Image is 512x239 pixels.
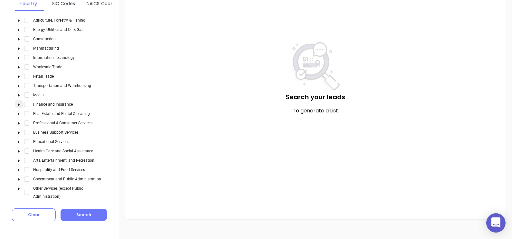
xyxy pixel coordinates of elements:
[33,74,54,79] span: Retail Trade
[31,184,112,200] span: Other Services (except Public Administration)
[12,208,56,221] button: Clear
[24,27,29,32] span: Select Energy, Utilities and Oil & Gas
[17,131,21,134] span: caret-down
[24,130,29,135] span: Select Business Support Services
[17,38,21,41] span: caret-down
[17,103,21,106] span: caret-down
[17,56,21,60] span: caret-down
[17,178,21,181] span: caret-down
[33,65,62,69] span: Wholesale Trade
[138,107,493,115] p: To generate a List
[33,83,91,88] span: Transportation and Warehousing
[33,102,73,107] span: Finance and Insurance
[76,212,91,217] span: Search
[17,28,21,32] span: caret-down
[31,72,56,80] span: Retail Trade
[33,158,94,163] span: Arts, Entertainment, and Recreation
[17,140,21,144] span: caret-down
[24,167,29,172] span: Select Hospitality and Food Services
[33,139,69,144] span: Educational Services
[24,148,29,154] span: Select Health Care and Social Assistance
[17,150,21,153] span: caret-down
[17,75,21,78] span: caret-down
[31,16,88,24] span: Agriculture, Forestry, & Fishing
[31,138,72,146] span: Educational Services
[28,212,40,217] span: Clear
[33,121,92,125] span: Professional & Consumer Services
[24,139,29,144] span: Select Educational Services
[17,159,21,162] span: caret-down
[17,84,21,88] span: caret-down
[33,46,59,51] span: Manufacturing
[31,25,86,33] span: Energy, Utilities and Oil & Gas
[17,66,21,69] span: caret-down
[31,63,65,71] span: Wholesale Trade
[24,92,29,98] span: Select Media
[17,19,21,22] span: caret-down
[33,55,75,60] span: Information Technology
[24,120,29,126] span: Select Professional & Consumer Services
[31,81,94,90] span: Transportation and Warehousing
[17,112,21,116] span: caret-down
[24,55,29,60] span: Select Information Technology
[31,156,97,164] span: Arts, Entertainment, and Recreation
[31,147,96,155] span: Health Care and Social Assistance
[31,128,81,136] span: Business Support Services
[24,74,29,79] span: Select Retail Trade
[61,209,107,221] button: Search
[31,119,95,127] span: Professional & Consumer Services
[33,177,101,181] span: Government and Public Administration
[24,36,29,42] span: Select Construction
[24,158,29,163] span: Select Arts, Entertainment, and Recreation
[17,122,21,125] span: caret-down
[33,27,83,32] span: Energy, Utilities and Oil & Gas
[24,83,29,88] span: Select Transportation and Warehousing
[31,175,104,183] span: Government and Public Administration
[33,37,56,41] span: Construction
[31,100,75,108] span: Finance and Insurance
[24,64,29,70] span: Select Wholesale Trade
[31,53,77,62] span: Information Technology
[33,167,85,172] span: Hospitality and Food Services
[33,186,83,199] span: Other Services (except Public Administration)
[24,102,29,107] span: Select Finance and Insurance
[291,42,340,92] img: NoSearch
[24,111,29,116] span: Select Real Estate and Rental & Leasing
[33,93,44,97] span: Media
[33,18,85,23] span: Agriculture, Forestry, & Fishing
[24,46,29,51] span: Select Manufacturing
[17,187,21,190] span: caret-down
[17,94,21,97] span: caret-down
[33,130,79,135] span: Business Support Services
[31,44,62,52] span: Manufacturing
[31,35,58,43] span: Construction
[24,177,29,182] span: Select Government and Public Administration
[33,111,90,116] span: Real Estate and Rental & Leasing
[17,47,21,50] span: caret-down
[33,149,93,153] span: Health Care and Social Assistance
[138,92,493,102] p: Search your leads
[17,168,21,172] span: caret-down
[24,18,29,23] span: Select Agriculture, Forestry, & Fishing
[31,166,88,174] span: Hospitality and Food Services
[24,190,29,195] span: Select Other Services (except Public Administration)
[31,91,46,99] span: Media
[31,110,92,118] span: Real Estate and Rental & Leasing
